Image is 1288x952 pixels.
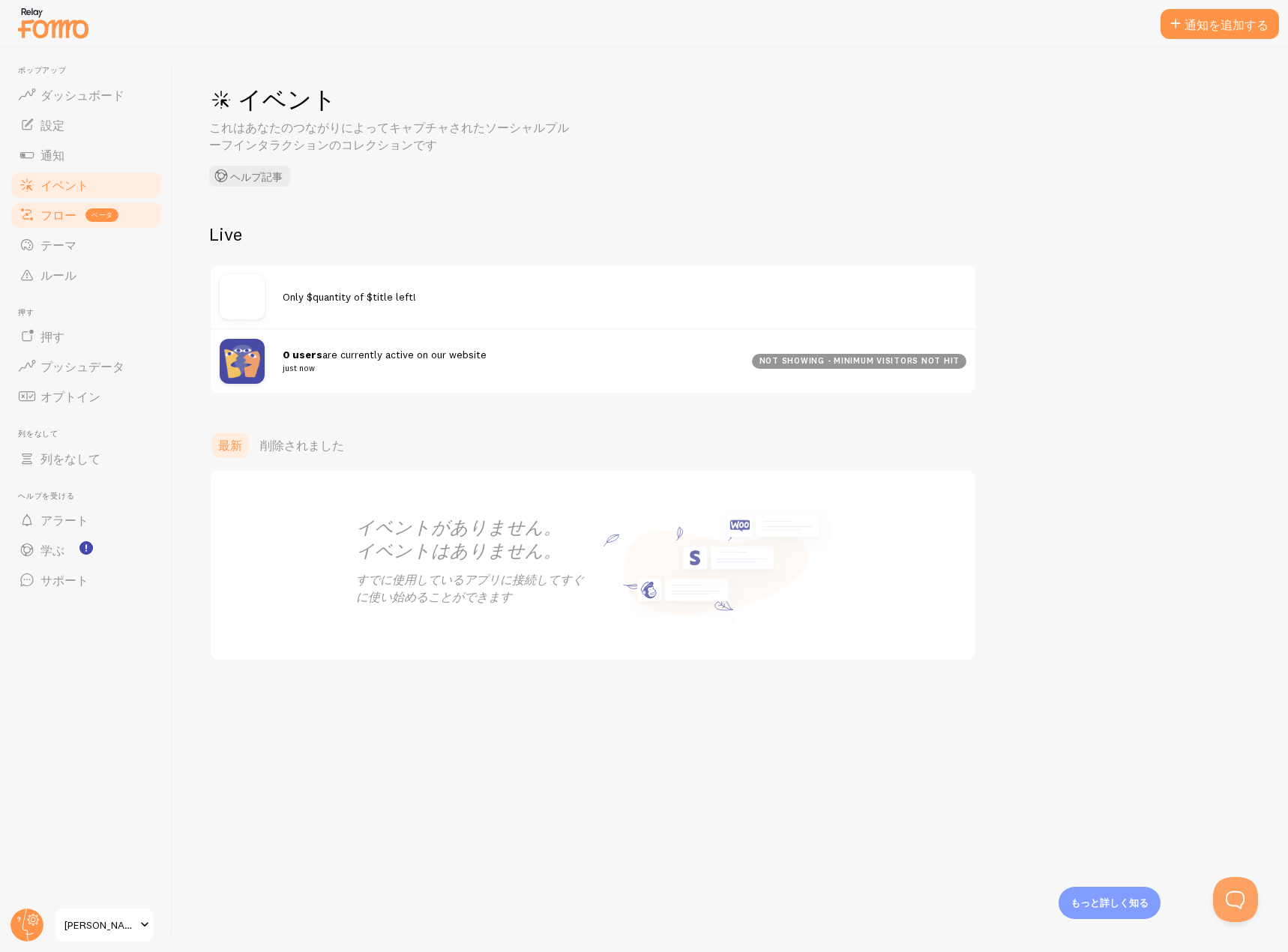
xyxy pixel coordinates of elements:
strong: 0 users [283,348,322,361]
font: フロー [40,208,76,223]
font: 学ぶ [40,543,64,558]
font: オプトイン [40,389,100,404]
font: 通知 [40,148,64,163]
font: 削除されました [260,438,344,453]
svg: <p>Watch New Feature Tutorials!</p> [79,541,93,555]
iframe: ヘルプスカウトビーコン - オープン [1213,877,1258,922]
img: no_image.svg [220,274,265,319]
font: これはあなたのつながりによってキャプチャされたソーシャルプルーフインタラクションのコレクションです [209,120,569,152]
font: ルール [40,268,76,283]
font: イベント [238,85,337,114]
font: プッシュデータ [40,359,124,374]
font: テーマ [40,238,76,253]
img: pageviews.png [220,339,265,384]
a: アラート [9,505,163,535]
font: 押す [40,329,64,344]
a: テーマ [9,230,163,260]
font: イベントがありません。 [356,516,562,538]
a: 設定 [9,110,163,140]
a: イベント [9,170,163,200]
font: ヘルプ記事 [230,170,283,184]
font: ヘルプを受ける [18,491,75,501]
font: イベント [40,178,88,193]
a: フロー ベータ [9,200,163,230]
font: 列をなして [18,429,58,439]
font: 押す [18,307,34,317]
font: もっと詳しく知る [1071,897,1149,909]
font: サポート [40,573,88,588]
a: オプトイン [9,382,163,412]
span: Only $quantity of $title left! [283,290,416,304]
font: [PERSON_NAME] [64,918,142,932]
font: 列をなして [40,451,100,466]
button: ヘルプ記事 [209,166,290,187]
div: not showing - minimum visitors not hit [752,354,966,369]
a: [PERSON_NAME] [54,907,155,943]
a: ルール [9,260,163,290]
a: 学ぶ [9,535,163,565]
font: アラート [40,513,88,528]
a: 削除されました [251,430,353,460]
div: もっと詳しく知る [1059,887,1161,919]
a: プッシュデータ [9,352,163,382]
font: ベータ [91,211,113,219]
font: イベントはありません。 [356,539,562,561]
h2: Live [209,223,977,246]
small: just now [283,361,734,375]
a: 押す [9,322,163,352]
a: ダッシュボード [9,80,163,110]
img: fomo-relay-logo-orange.svg [16,4,91,42]
font: すでに使用しているアプリに接続してすぐに使い始めることができます [356,572,584,604]
a: 列をなして [9,444,163,474]
span: are currently active on our website [283,348,734,376]
a: 最新 [209,430,251,460]
font: 最新 [218,438,242,453]
font: ポップアップ [18,65,67,75]
font: ダッシュボード [40,88,124,103]
a: 通知 [9,140,163,170]
font: 設定 [40,118,64,133]
a: サポート [9,565,163,595]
